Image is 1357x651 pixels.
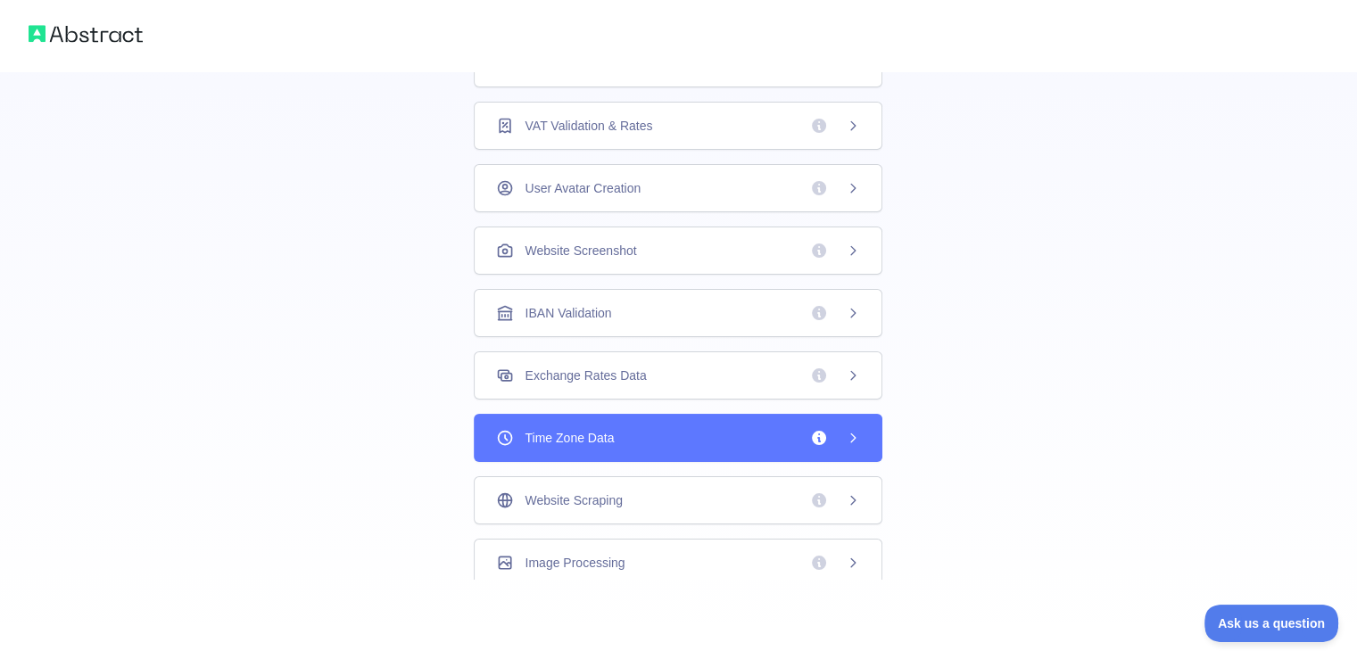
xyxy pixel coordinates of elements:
span: Website Scraping [525,491,622,509]
iframe: Toggle Customer Support [1204,605,1339,642]
span: Time Zone Data [525,429,614,447]
span: Image Processing [525,554,625,572]
span: IBAN Validation [525,304,611,322]
span: VAT Validation & Rates [525,117,652,135]
span: Exchange Rates Data [525,367,646,384]
span: User Avatar Creation [525,179,641,197]
span: Website Screenshot [525,242,636,260]
img: Abstract logo [29,21,143,46]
